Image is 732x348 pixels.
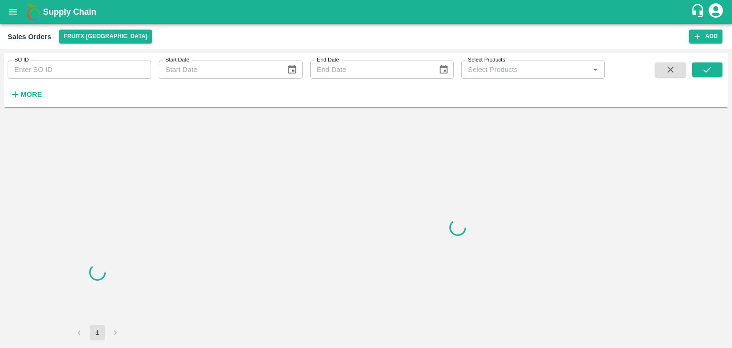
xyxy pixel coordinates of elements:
[159,61,279,79] input: Start Date
[589,63,601,76] button: Open
[468,56,505,64] label: Select Products
[8,31,51,43] div: Sales Orders
[317,56,339,64] label: End Date
[707,2,724,22] div: account of current user
[70,325,124,340] nav: pagination navigation
[165,56,189,64] label: Start Date
[43,5,691,19] a: Supply Chain
[59,30,152,43] button: Select DC
[8,61,151,79] input: Enter SO ID
[2,1,24,23] button: open drawer
[310,61,431,79] input: End Date
[8,86,44,102] button: More
[283,61,301,79] button: Choose date
[43,7,96,17] b: Supply Chain
[464,63,586,76] input: Select Products
[435,61,453,79] button: Choose date
[691,3,707,20] div: customer-support
[24,2,43,21] img: logo
[20,91,42,98] strong: More
[689,30,722,43] button: Add
[14,56,29,64] label: SO ID
[90,325,105,340] button: page 1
